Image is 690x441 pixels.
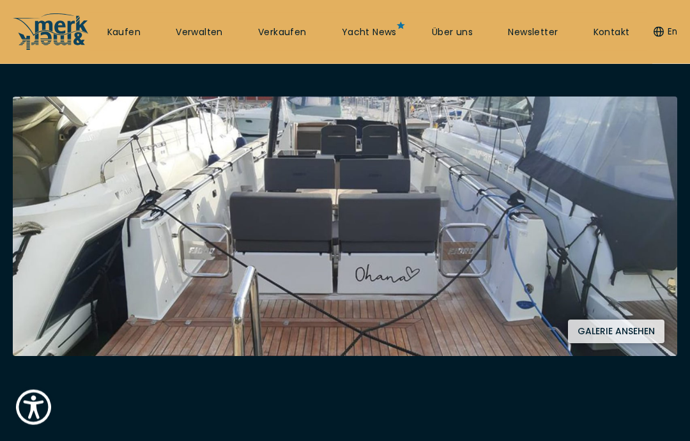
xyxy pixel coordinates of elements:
[13,97,677,357] img: Merk&Merk
[342,26,397,39] a: Yacht News
[508,26,558,39] a: Newsletter
[594,26,630,39] a: Kontakt
[13,387,54,428] button: Show Accessibility Preferences
[107,26,141,39] a: Kaufen
[432,26,473,39] a: Über uns
[654,26,677,38] button: En
[258,26,307,39] a: Verkaufen
[568,320,664,344] button: Galerie ansehen
[176,26,223,39] a: Verwalten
